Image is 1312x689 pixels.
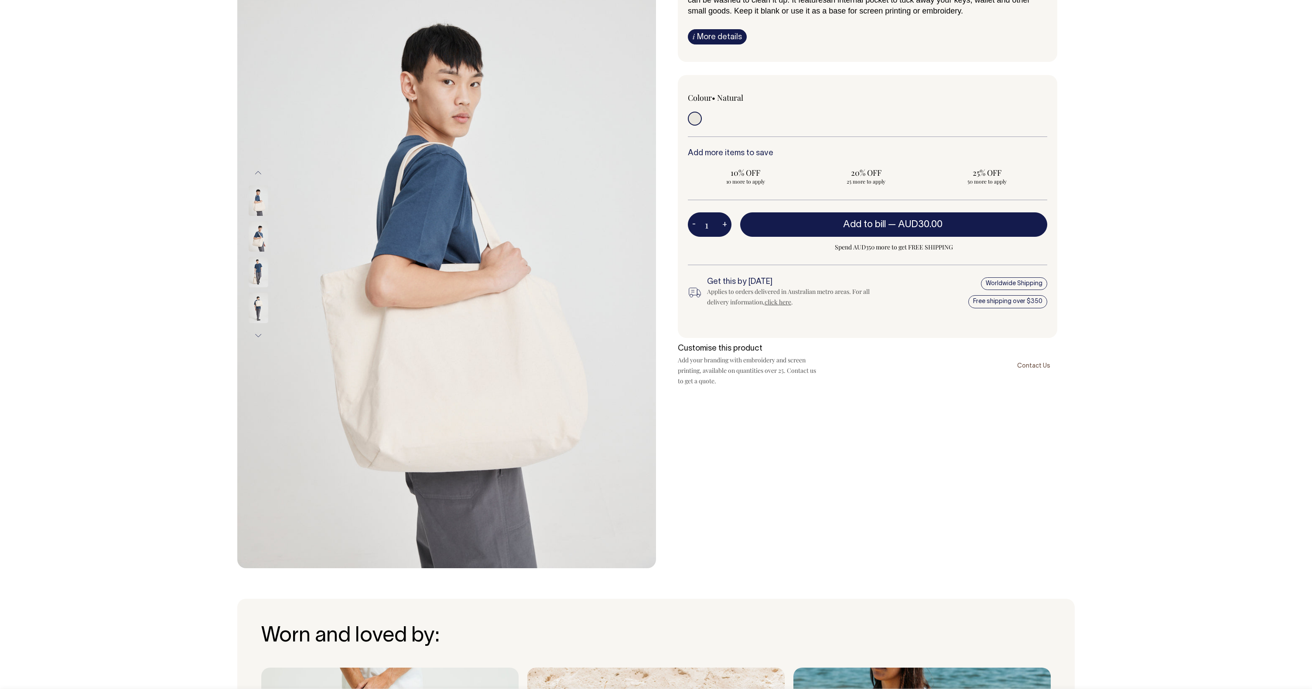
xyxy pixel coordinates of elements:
input: 25% OFF 50 more to apply [929,165,1045,188]
span: Spend AUD350 more to get FREE SHIPPING [740,242,1047,252]
span: 20% OFF [813,167,920,178]
span: 10 more to apply [692,178,799,185]
input: 20% OFF 25 more to apply [809,165,924,188]
p: Add your branding with embroidery and screen printing, available on quantities over 25. Contact u... [678,355,817,386]
span: — [888,220,945,229]
span: Add to bill [843,220,886,229]
img: natural [249,293,268,323]
a: iMore details [688,29,747,44]
h6: Customise this product [678,344,817,353]
span: 10% OFF [692,167,799,178]
h3: Worn and loved by: [261,625,1051,648]
span: • [712,92,715,103]
input: 10% OFF 10 more to apply [688,165,803,188]
button: Previous [252,163,265,183]
span: 25% OFF [933,167,1040,178]
a: click here [765,298,791,306]
button: Add to bill —AUD30.00 [740,212,1047,237]
span: AUD30.00 [898,220,943,229]
img: natural [249,257,268,287]
h6: Get this by [DATE] [707,278,884,287]
div: Applies to orders delivered in Australian metro areas. For all delivery information, . [707,287,884,307]
h6: Add more items to save [688,149,1047,158]
button: - [688,216,700,233]
a: Contact Us [1010,355,1057,375]
img: natural [249,185,268,216]
span: 25 more to apply [813,178,920,185]
button: + [718,216,731,233]
img: natural [249,221,268,252]
span: i [693,32,695,41]
label: Natural [717,92,743,103]
button: Next [252,326,265,345]
span: 50 more to apply [933,178,1040,185]
div: Colour [688,92,832,103]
